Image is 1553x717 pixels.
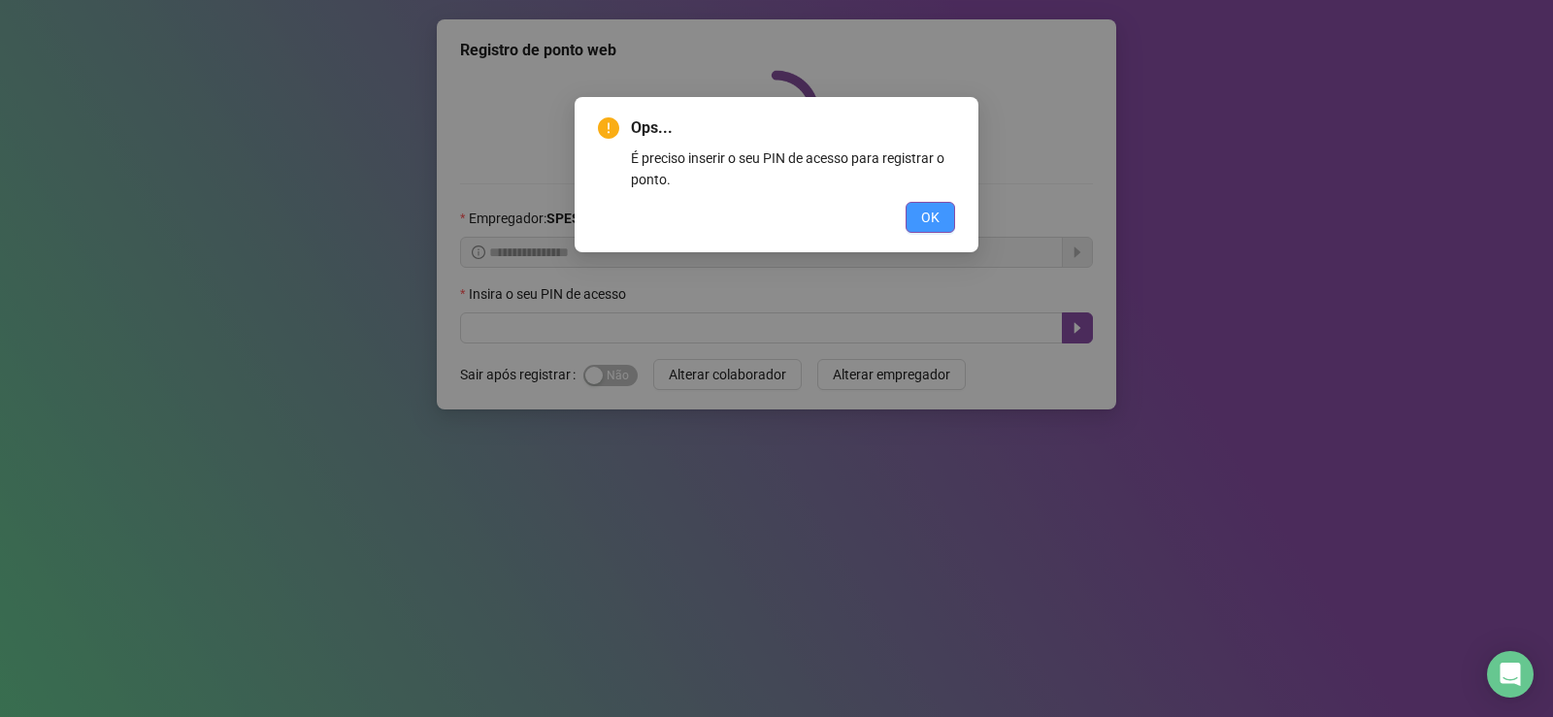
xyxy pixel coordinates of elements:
[921,207,940,228] span: OK
[1487,651,1534,698] div: Open Intercom Messenger
[598,117,619,139] span: exclamation-circle
[631,147,955,190] div: É preciso inserir o seu PIN de acesso para registrar o ponto.
[906,202,955,233] button: OK
[631,116,955,140] span: Ops...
